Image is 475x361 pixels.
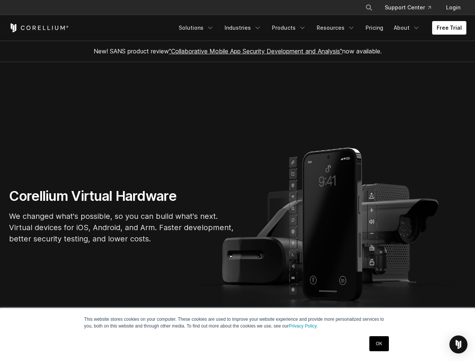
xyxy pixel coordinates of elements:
a: Free Trial [432,21,466,35]
div: Open Intercom Messenger [449,335,467,353]
a: Corellium Home [9,23,69,32]
a: "Collaborative Mobile App Security Development and Analysis" [169,47,342,55]
a: Support Center [379,1,437,14]
a: Industries [220,21,266,35]
a: Solutions [174,21,219,35]
p: This website stores cookies on your computer. These cookies are used to improve your website expe... [84,316,391,329]
div: Navigation Menu [356,1,466,14]
a: About [389,21,425,35]
div: Navigation Menu [174,21,466,35]
p: We changed what's possible, so you can build what's next. Virtual devices for iOS, Android, and A... [9,211,235,244]
a: Resources [312,21,360,35]
a: Products [267,21,311,35]
span: New! SANS product review now available. [94,47,382,55]
a: Login [440,1,466,14]
a: Pricing [361,21,388,35]
button: Search [362,1,376,14]
h1: Corellium Virtual Hardware [9,188,235,205]
a: OK [369,336,388,351]
a: Privacy Policy. [289,323,318,329]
